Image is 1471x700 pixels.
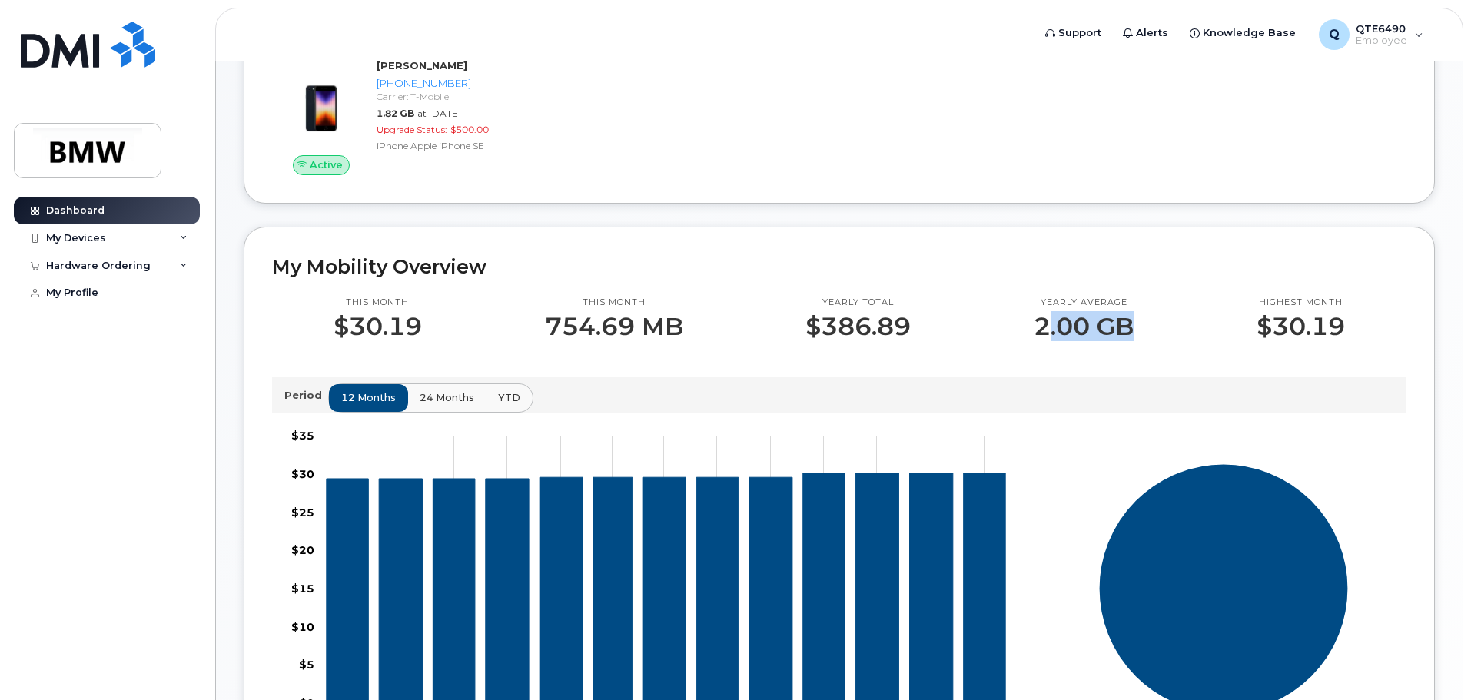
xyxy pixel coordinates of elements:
span: Upgrade Status: [377,124,447,135]
img: image20231002-3703462-10zne2t.jpeg [284,66,358,140]
p: Yearly average [1034,297,1134,309]
p: 754.69 MB [545,313,683,340]
tspan: $20 [291,543,314,557]
tspan: $15 [291,582,314,595]
div: Carrier: T-Mobile [377,90,536,103]
tspan: $25 [291,505,314,519]
div: iPhone Apple iPhone SE [377,139,536,152]
span: Support [1058,25,1101,41]
p: $30.19 [1257,313,1345,340]
p: This month [545,297,683,309]
p: Period [284,388,328,403]
span: at [DATE] [417,108,461,119]
a: Knowledge Base [1179,18,1307,48]
tspan: $5 [299,658,314,672]
span: Active [310,158,343,172]
span: $500.00 [450,124,489,135]
span: Knowledge Base [1203,25,1296,41]
tspan: $10 [291,619,314,633]
p: Yearly total [805,297,911,309]
a: Active[PERSON_NAME][PHONE_NUMBER]Carrier: T-Mobile1.82 GBat [DATE]Upgrade Status:$500.00iPhone Ap... [272,58,542,175]
iframe: Messenger Launcher [1404,633,1459,688]
span: 1.82 GB [377,108,414,119]
p: This month [334,297,422,309]
div: [PHONE_NUMBER] [377,76,536,91]
tspan: $30 [291,466,314,480]
span: Alerts [1136,25,1168,41]
div: QTE6490 [1308,19,1434,50]
p: Highest month [1257,297,1345,309]
strong: [PERSON_NAME] [377,59,467,71]
span: QTE6490 [1356,22,1407,35]
p: 2.00 GB [1034,313,1134,340]
h2: My Mobility Overview [272,255,1406,278]
a: Alerts [1112,18,1179,48]
a: Support [1034,18,1112,48]
span: Q [1329,25,1340,44]
tspan: $35 [291,429,314,443]
span: Employee [1356,35,1407,47]
p: $30.19 [334,313,422,340]
p: $386.89 [805,313,911,340]
span: 24 months [420,390,474,405]
span: YTD [498,390,520,405]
